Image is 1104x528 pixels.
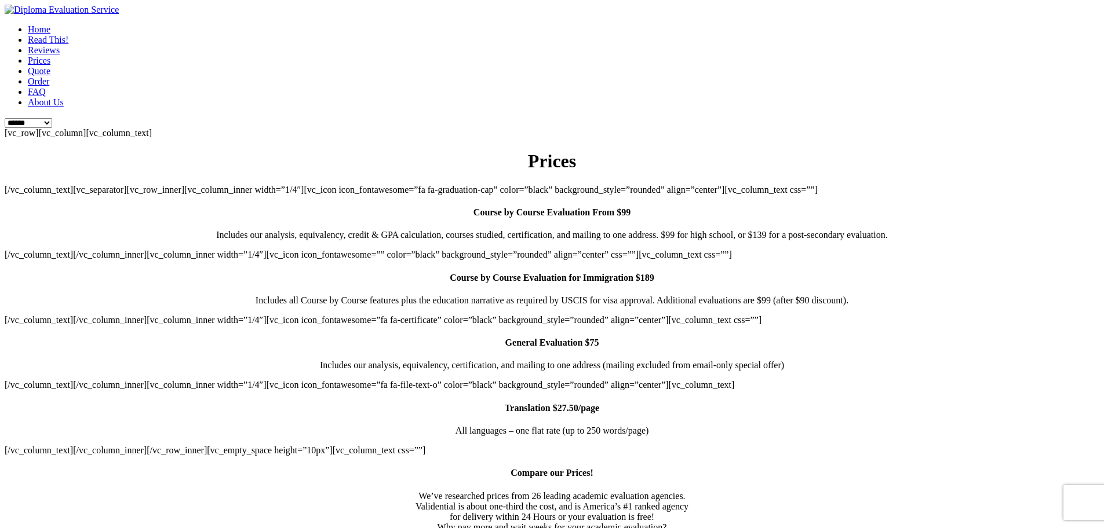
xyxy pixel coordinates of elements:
strong: General Evaluation $75 [505,338,599,347]
a: Prices [28,56,50,65]
p: Includes our analysis, equivalency, certification, and mailing to one address (mailing excluded f... [5,360,1099,371]
a: About Us [28,97,64,107]
a: FAQ [28,87,46,97]
img: Diploma Evaluation Service [5,5,119,15]
a: Order [28,76,49,86]
strong: Compare our Prices! [511,468,593,478]
p: Includes all Course by Course features plus the education narrative as required by USCIS for visa... [5,295,1099,306]
p: Includes our analysis, equivalency, credit & GPA calculation, courses studied, certification, and... [5,230,1099,240]
a: Home [28,24,50,34]
strong: Translation $27.50/page [505,403,599,413]
strong: Course by Course Evaluation for Immigration $189 [450,273,654,283]
p: All languages – one flat rate (up to 250 words/page) [5,426,1099,436]
strong: Course by Course Evaluation From $99 [473,207,631,217]
a: Read This! [28,35,68,45]
a: Quote [28,66,50,76]
h1: Prices [5,151,1099,172]
a: Reviews [28,45,60,55]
